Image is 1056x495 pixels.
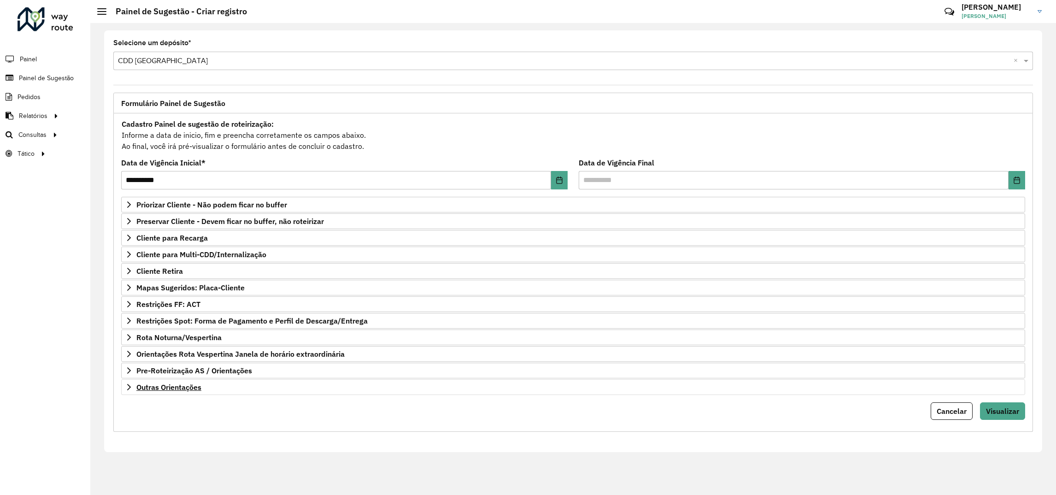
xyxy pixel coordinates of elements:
[121,230,1025,246] a: Cliente para Recarga
[136,201,287,208] span: Priorizar Cliente - Não podem ficar no buffer
[18,149,35,159] span: Tático
[121,363,1025,378] a: Pre-Roteirização AS / Orientações
[136,367,252,374] span: Pre-Roteirização AS / Orientações
[136,218,324,225] span: Preservar Cliente - Devem ficar no buffer, não roteirizar
[937,407,967,416] span: Cancelar
[579,157,654,168] label: Data de Vigência Final
[18,92,41,102] span: Pedidos
[551,171,568,189] button: Choose Date
[121,118,1025,152] div: Informe a data de inicio, fim e preencha corretamente os campos abaixo. Ao final, você irá pré-vi...
[136,350,345,358] span: Orientações Rota Vespertina Janela de horário extraordinária
[962,12,1031,20] span: [PERSON_NAME]
[121,247,1025,262] a: Cliente para Multi-CDD/Internalização
[121,213,1025,229] a: Preservar Cliente - Devem ficar no buffer, não roteirizar
[931,402,973,420] button: Cancelar
[121,280,1025,295] a: Mapas Sugeridos: Placa-Cliente
[136,317,368,324] span: Restrições Spot: Forma de Pagamento e Perfil de Descarga/Entrega
[121,330,1025,345] a: Rota Noturna/Vespertina
[121,100,225,107] span: Formulário Painel de Sugestão
[113,37,191,48] label: Selecione um depósito
[121,313,1025,329] a: Restrições Spot: Forma de Pagamento e Perfil de Descarga/Entrega
[136,301,200,308] span: Restrições FF: ACT
[20,54,37,64] span: Painel
[19,111,47,121] span: Relatórios
[136,284,245,291] span: Mapas Sugeridos: Placa-Cliente
[980,402,1025,420] button: Visualizar
[136,334,222,341] span: Rota Noturna/Vespertina
[18,130,47,140] span: Consultas
[121,263,1025,279] a: Cliente Retira
[136,383,201,391] span: Outras Orientações
[136,251,266,258] span: Cliente para Multi-CDD/Internalização
[122,119,274,129] strong: Cadastro Painel de sugestão de roteirização:
[136,267,183,275] span: Cliente Retira
[136,234,208,242] span: Cliente para Recarga
[1009,171,1025,189] button: Choose Date
[121,379,1025,395] a: Outras Orientações
[939,2,959,22] a: Contato Rápido
[121,346,1025,362] a: Orientações Rota Vespertina Janela de horário extraordinária
[962,3,1031,12] h3: [PERSON_NAME]
[121,157,205,168] label: Data de Vigência Inicial
[121,296,1025,312] a: Restrições FF: ACT
[106,6,247,17] h2: Painel de Sugestão - Criar registro
[19,73,74,83] span: Painel de Sugestão
[986,407,1019,416] span: Visualizar
[121,197,1025,212] a: Priorizar Cliente - Não podem ficar no buffer
[1014,55,1021,66] span: Clear all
